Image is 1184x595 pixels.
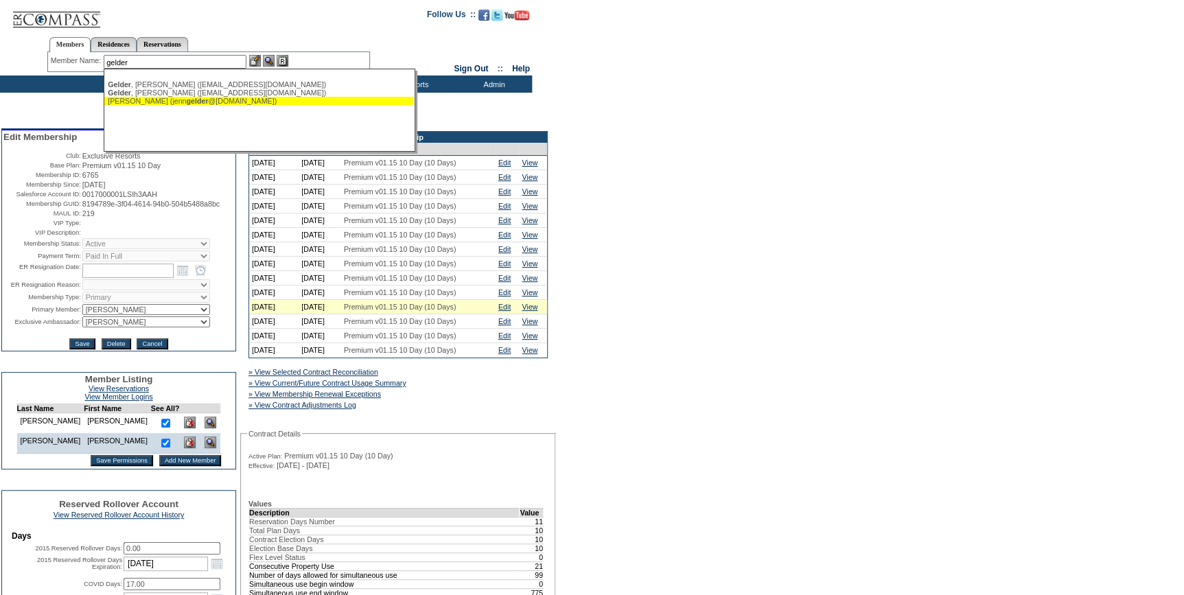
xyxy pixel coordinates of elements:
[193,263,208,278] a: Open the time view popup.
[498,317,511,325] a: Edit
[249,213,299,228] td: [DATE]
[82,161,161,170] span: Premium v01.15 10 Day
[344,331,456,340] span: Premium v01.15 10 Day (10 Days)
[82,200,220,208] span: 8194789e-3f04-4614-94b0-504b5488a8bc
[84,393,152,401] a: View Member Logins
[249,185,299,199] td: [DATE]
[498,259,511,268] a: Edit
[284,452,393,460] span: Premium v01.15 10 Day (10 Day)
[299,329,341,343] td: [DATE]
[520,508,544,517] td: Value
[3,304,81,315] td: Primary Member:
[522,173,537,181] a: View
[37,557,122,570] label: 2015 Reserved Rollover Days Expiration:
[84,581,122,587] label: COVID Days:
[454,64,488,73] a: Sign Out
[341,143,496,156] td: Active Plan
[108,80,131,89] span: Gelder
[82,180,106,189] span: [DATE]
[159,455,222,466] input: Add New Member
[498,274,511,282] a: Edit
[520,526,544,535] td: 10
[520,535,544,544] td: 10
[85,374,153,384] span: Member Listing
[344,259,456,268] span: Premium v01.15 10 Day (10 Days)
[151,404,180,413] td: See All?
[344,288,456,296] span: Premium v01.15 10 Day (10 Days)
[3,161,81,170] td: Base Plan:
[522,231,537,239] a: View
[299,228,341,242] td: [DATE]
[3,250,81,261] td: Payment Term:
[108,97,410,105] div: [PERSON_NAME] (jenn @[DOMAIN_NAME])
[520,544,544,552] td: 10
[184,417,196,428] img: Delete
[522,317,537,325] a: View
[3,263,81,278] td: ER Resignation Date:
[102,338,131,349] input: Delete
[522,187,537,196] a: View
[498,64,503,73] span: ::
[249,170,299,185] td: [DATE]
[49,37,91,52] a: Members
[453,75,532,93] td: Admin
[522,303,537,311] a: View
[249,55,261,67] img: b_edit.gif
[3,209,81,218] td: MAUL ID:
[498,173,511,181] a: Edit
[249,314,299,329] td: [DATE]
[299,199,341,213] td: [DATE]
[16,413,84,434] td: [PERSON_NAME]
[137,37,188,51] a: Reservations
[3,132,77,142] span: Edit Membership
[498,303,511,311] a: Edit
[344,346,456,354] span: Premium v01.15 10 Day (10 Days)
[427,8,476,25] td: Follow Us ::
[498,231,511,239] a: Edit
[84,404,151,413] td: First Name
[478,14,489,22] a: Become our fan on Facebook
[277,461,329,469] span: [DATE] - [DATE]
[520,570,544,579] td: 99
[512,64,530,73] a: Help
[498,288,511,296] a: Edit
[89,384,149,393] a: View Reservations
[299,257,341,271] td: [DATE]
[498,346,511,354] a: Edit
[344,216,456,224] span: Premium v01.15 10 Day (10 Days)
[491,14,502,22] a: Follow us on Twitter
[344,317,456,325] span: Premium v01.15 10 Day (10 Days)
[249,329,299,343] td: [DATE]
[299,242,341,257] td: [DATE]
[299,156,341,170] td: [DATE]
[520,561,544,570] td: 21
[299,343,341,358] td: [DATE]
[249,579,520,588] td: Simultaneous use begin window
[35,545,122,552] label: 2015 Reserved Rollover Days:
[249,228,299,242] td: [DATE]
[249,156,299,170] td: [DATE]
[59,499,178,509] span: Reserved Rollover Account
[16,433,84,454] td: [PERSON_NAME]
[108,80,410,89] div: , [PERSON_NAME] ([EMAIL_ADDRESS][DOMAIN_NAME])
[248,368,378,376] a: » View Selected Contract Reconciliation
[520,579,544,588] td: 0
[3,171,81,179] td: Membership ID:
[248,390,381,398] a: » View Membership Renewal Exceptions
[522,346,537,354] a: View
[344,187,456,196] span: Premium v01.15 10 Day (10 Days)
[249,526,300,535] span: Total Plan Days
[491,10,502,21] img: Follow us on Twitter
[498,187,511,196] a: Edit
[249,199,299,213] td: [DATE]
[478,10,489,21] img: Become our fan on Facebook
[82,152,141,160] span: Exclusive Resorts
[82,190,157,198] span: 0017000001LSIh3AAH
[522,259,537,268] a: View
[84,413,151,434] td: [PERSON_NAME]
[504,14,529,22] a: Subscribe to our YouTube Channel
[299,300,341,314] td: [DATE]
[91,455,153,466] input: Save Permissions
[84,433,151,454] td: [PERSON_NAME]
[249,535,323,544] span: Contract Election Days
